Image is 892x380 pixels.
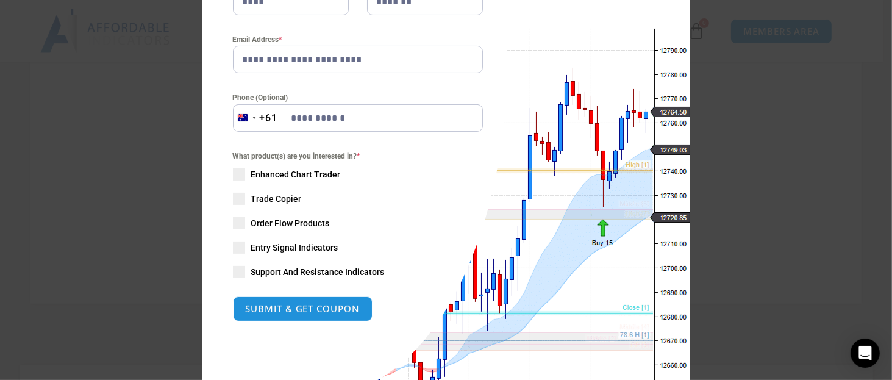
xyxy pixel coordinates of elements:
span: What product(s) are you interested in? [233,150,483,162]
label: Entry Signal Indicators [233,242,483,254]
button: Selected country [233,104,278,132]
button: SUBMIT & GET COUPON [233,296,373,321]
label: Email Address [233,34,483,46]
label: Support And Resistance Indicators [233,266,483,278]
label: Order Flow Products [233,217,483,229]
label: Trade Copier [233,193,483,205]
label: Phone (Optional) [233,91,483,104]
span: Entry Signal Indicators [251,242,338,254]
div: Open Intercom Messenger [851,339,880,368]
span: Order Flow Products [251,217,330,229]
span: Trade Copier [251,193,302,205]
span: Support And Resistance Indicators [251,266,385,278]
label: Enhanced Chart Trader [233,168,483,181]
div: +61 [260,110,278,126]
span: Enhanced Chart Trader [251,168,341,181]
